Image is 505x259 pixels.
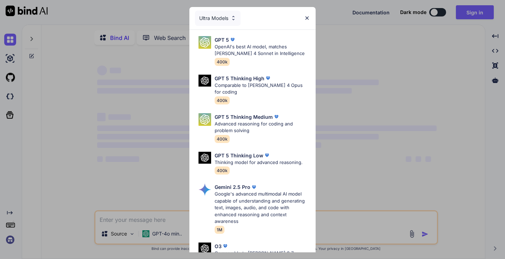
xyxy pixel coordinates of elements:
[198,152,211,164] img: Pick Models
[215,191,310,225] p: Google's advanced multimodal AI model capable of understanding and generating text, images, audio...
[215,243,222,250] p: O3
[215,159,303,166] p: Thinking model for advanced reasoning.
[215,183,250,191] p: Gemini 2.5 Pro
[198,183,211,196] img: Pick Models
[215,113,273,121] p: GPT 5 Thinking Medium
[198,36,211,49] img: Pick Models
[250,184,257,191] img: premium
[215,58,230,66] span: 400k
[222,243,229,250] img: premium
[229,36,236,43] img: premium
[198,113,211,126] img: Pick Models
[273,113,280,120] img: premium
[195,11,241,26] div: Ultra Models
[198,243,211,255] img: Pick Models
[215,43,310,57] p: OpenAI's best AI model, matches [PERSON_NAME] 4 Sonnet in Intelligence
[198,75,211,87] img: Pick Models
[215,82,310,96] p: Comparable to [PERSON_NAME] 4 Opus for coding
[215,96,230,104] span: 400k
[215,152,263,159] p: GPT 5 Thinking Low
[304,15,310,21] img: close
[215,226,224,234] span: 1M
[263,152,270,159] img: premium
[215,135,230,143] span: 400k
[264,75,271,82] img: premium
[215,166,230,175] span: 400k
[230,15,236,21] img: Pick Models
[215,36,229,43] p: GPT 5
[215,121,310,134] p: Advanced reasoning for coding and problem solving
[215,75,264,82] p: GPT 5 Thinking High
